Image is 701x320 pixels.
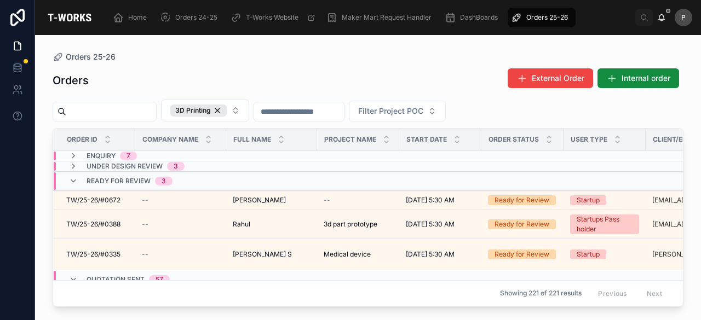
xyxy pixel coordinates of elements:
[577,214,633,234] div: Startups Pass holder
[571,135,607,144] span: User Type
[128,13,147,22] span: Home
[142,196,148,205] span: --
[406,220,475,229] a: [DATE] 5:30 AM
[488,249,557,259] a: Ready for Review
[406,250,455,259] span: [DATE] 5:30 AM
[324,196,330,205] span: --
[127,152,130,160] div: 7
[170,104,227,117] button: Unselect I_3_D_PRINTING
[162,177,166,185] div: 3
[66,51,116,62] span: Orders 25-26
[53,51,116,62] a: Orders 25-26
[597,68,679,88] button: Internal order
[324,220,377,229] span: 3d part prototype
[87,162,163,171] span: Under Design Review
[233,196,311,205] a: [PERSON_NAME]
[66,220,129,229] a: TW/25-26/#0388
[142,135,198,144] span: Company Name
[87,177,151,185] span: Ready for Review
[156,275,163,284] div: 57
[175,13,217,22] span: Orders 24-25
[508,68,593,88] button: External Order
[526,13,568,22] span: Orders 25-26
[495,195,549,205] div: Ready for Review
[233,135,271,144] span: Full Name
[488,219,557,229] a: Ready for Review
[324,220,393,229] a: 3d part prototype
[324,196,393,205] a: --
[110,8,154,27] a: Home
[577,195,600,205] div: Startup
[489,135,539,144] span: Order Status
[44,9,95,26] img: App logo
[161,100,249,121] button: Select Button
[53,73,89,88] h1: Orders
[323,8,439,27] a: Maker Mart Request Handler
[142,220,220,229] a: --
[233,250,311,259] a: [PERSON_NAME] S
[233,250,292,259] span: [PERSON_NAME] S
[406,135,447,144] span: Start Date
[157,8,225,27] a: Orders 24-25
[142,220,148,229] span: --
[324,250,371,259] span: Medical device
[324,135,376,144] span: Project Name
[104,5,635,30] div: scrollable content
[170,104,227,117] div: 3D Printing
[508,8,576,27] a: Orders 25-26
[87,152,116,160] span: Enquiry
[233,220,311,229] a: Rahul
[406,196,455,205] span: [DATE] 5:30 AM
[142,250,220,259] a: --
[570,195,639,205] a: Startup
[87,275,145,284] span: Quotation Sent
[342,13,432,22] span: Maker Mart Request Handler
[67,135,97,144] span: Order ID
[66,196,120,205] span: TW/25-26/#0672
[233,220,250,229] span: Rahul
[532,73,584,84] span: External Order
[622,73,670,84] span: Internal order
[441,8,505,27] a: DashBoards
[577,249,600,259] div: Startup
[488,195,557,205] a: Ready for Review
[358,106,423,117] span: Filter Project POC
[406,220,455,229] span: [DATE] 5:30 AM
[233,196,286,205] span: [PERSON_NAME]
[570,249,639,259] a: Startup
[570,214,639,234] a: Startups Pass holder
[142,250,148,259] span: --
[66,220,120,229] span: TW/25-26/#0388
[349,101,446,121] button: Select Button
[142,196,220,205] a: --
[406,250,475,259] a: [DATE] 5:30 AM
[246,13,298,22] span: T-Works Website
[227,8,321,27] a: T-Works Website
[495,219,549,229] div: Ready for Review
[324,250,393,259] a: Medical device
[460,13,498,22] span: DashBoards
[495,249,549,259] div: Ready for Review
[66,250,129,259] a: TW/25-26/#0335
[66,196,129,205] a: TW/25-26/#0672
[500,289,582,298] span: Showing 221 of 221 results
[406,196,475,205] a: [DATE] 5:30 AM
[174,162,178,171] div: 3
[681,13,686,22] span: P
[66,250,120,259] span: TW/25-26/#0335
